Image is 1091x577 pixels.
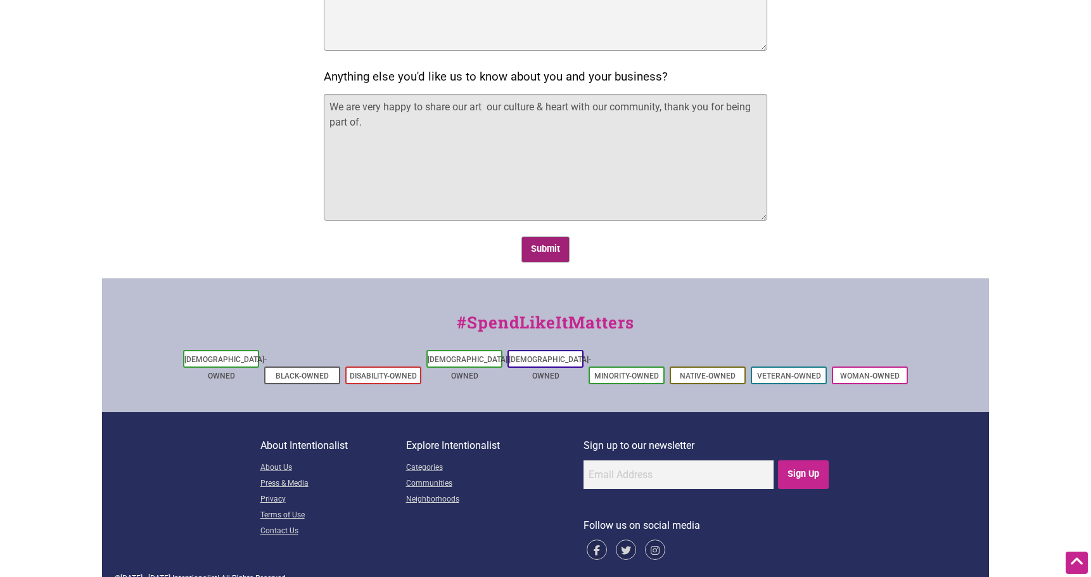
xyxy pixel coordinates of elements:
[594,372,659,380] a: Minority-Owned
[260,438,406,454] p: About Intentionalist
[778,460,829,489] input: Sign Up
[260,476,406,492] a: Press & Media
[324,67,668,88] label: Anything else you'd like us to know about you and your business?
[260,460,406,476] a: About Us
[184,355,267,380] a: [DEMOGRAPHIC_DATA]-Owned
[428,355,510,380] a: [DEMOGRAPHIC_DATA]-Owned
[406,492,584,508] a: Neighborhoods
[584,438,831,454] p: Sign up to our newsletter
[102,310,989,347] div: #SpendLikeItMatters
[1066,552,1088,574] div: Scroll Back to Top
[260,524,406,540] a: Contact Us
[260,508,406,524] a: Terms of Use
[840,372,900,380] a: Woman-Owned
[406,460,584,476] a: Categories
[406,476,584,492] a: Communities
[509,355,591,380] a: [DEMOGRAPHIC_DATA]-Owned
[350,372,417,380] a: Disability-Owned
[406,438,584,454] p: Explore Intentionalist
[680,372,736,380] a: Native-Owned
[260,492,406,508] a: Privacy
[584,460,774,489] input: Email Address
[757,372,821,380] a: Veteran-Owned
[276,372,329,380] a: Black-Owned
[584,517,831,534] p: Follow us on social media
[521,237,570,263] input: Submit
